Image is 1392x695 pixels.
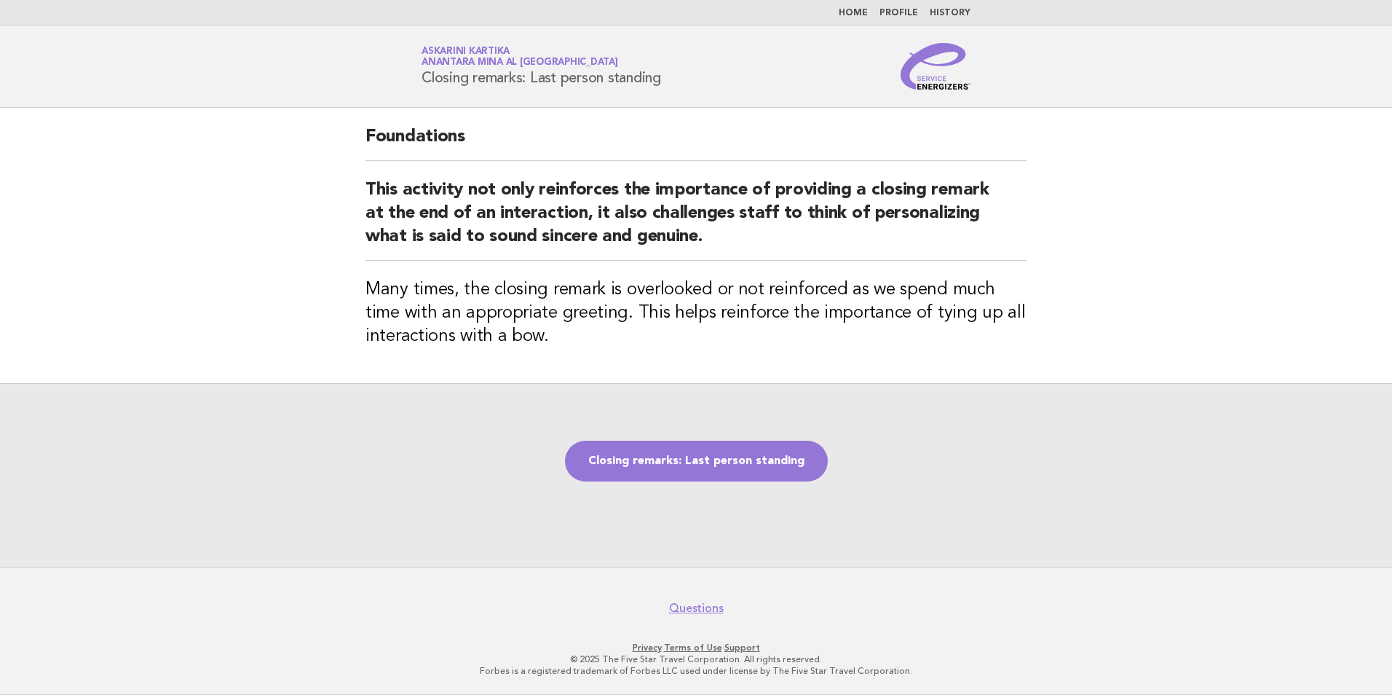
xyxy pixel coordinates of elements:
[365,178,1027,261] h2: This activity not only reinforces the importance of providing a closing remark at the end of an i...
[365,278,1027,348] h3: Many times, the closing remark is overlooked or not reinforced as we spend much time with an appr...
[879,9,918,17] a: Profile
[250,665,1142,677] p: Forbes is a registered trademark of Forbes LLC used under license by The Five Star Travel Corpora...
[422,58,618,68] span: Anantara Mina al [GEOGRAPHIC_DATA]
[839,9,868,17] a: Home
[422,47,618,67] a: Askarini KartikaAnantara Mina al [GEOGRAPHIC_DATA]
[930,9,970,17] a: History
[633,643,662,653] a: Privacy
[422,47,661,85] h1: Closing remarks: Last person standing
[565,441,828,482] a: Closing remarks: Last person standing
[365,125,1027,161] h2: Foundations
[724,643,760,653] a: Support
[250,642,1142,653] p: · ·
[901,43,970,90] img: Service Energizers
[669,601,724,616] a: Questions
[664,643,722,653] a: Terms of Use
[250,653,1142,665] p: © 2025 The Five Star Travel Corporation. All rights reserved.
